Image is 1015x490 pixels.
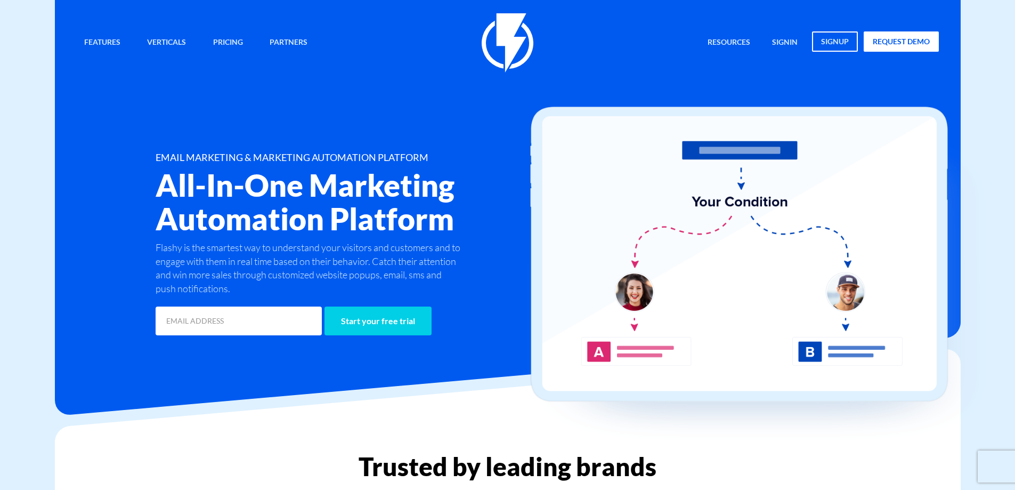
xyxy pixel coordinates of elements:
input: Start your free trial [324,307,432,335]
a: Features [76,31,128,54]
p: Flashy is the smartest way to understand your visitors and customers and to engage with them in r... [156,241,464,296]
h1: EMAIL MARKETING & MARKETING AUTOMATION PLATFORM [156,152,571,163]
a: Partners [262,31,315,54]
a: signup [812,31,858,52]
a: Verticals [139,31,194,54]
h2: All-In-One Marketing Automation Platform [156,168,571,236]
input: EMAIL ADDRESS [156,307,322,335]
a: request demo [864,31,939,52]
h2: Trusted by leading brands [55,453,961,480]
a: Pricing [205,31,251,54]
a: Resources [700,31,758,54]
a: signin [764,31,806,54]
